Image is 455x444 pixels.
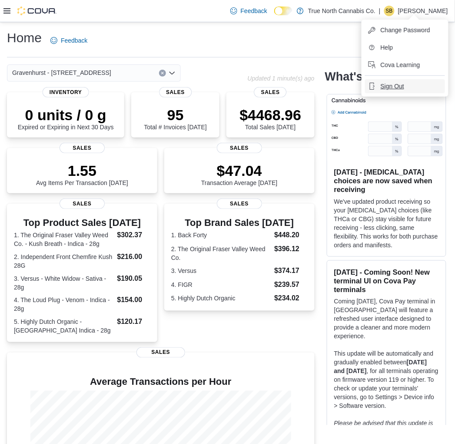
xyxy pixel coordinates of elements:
span: SB [386,6,393,16]
h1: Home [7,29,42,47]
img: Cova [17,7,56,15]
h4: Average Transactions per Hour [14,377,308,387]
p: We've updated product receiving so your [MEDICAL_DATA] choices (like THCa or CBG) stay visible fo... [334,197,439,249]
span: Feedback [61,36,87,45]
dd: $448.20 [274,230,307,240]
dt: 4. The Loud Plug - Venom - Indica - 28g [14,296,113,313]
p: 0 units / 0 g [18,106,114,124]
div: Transaction Average [DATE] [201,162,278,186]
p: Updated 1 minute(s) ago [248,75,315,82]
button: Cova Learning [365,58,445,72]
dt: 3. Versus [171,266,271,275]
dd: $302.37 [117,230,150,240]
h3: [DATE] - [MEDICAL_DATA] choices are now saved when receiving [334,168,439,194]
div: Shawna Biamonte [384,6,395,16]
button: Help [365,40,445,54]
p: | [379,6,381,16]
p: True North Cannabis Co. [308,6,375,16]
div: Avg Items Per Transaction [DATE] [36,162,128,186]
dd: $239.57 [274,279,307,290]
dt: 4. FIGR [171,280,271,289]
p: Coming [DATE], Cova Pay terminal in [GEOGRAPHIC_DATA] will feature a refreshed user interface des... [334,297,439,341]
dt: 2. Independent Front Chemfire Kush 28G [14,252,113,270]
h3: Top Brand Sales [DATE] [171,218,308,228]
span: Cova Learning [381,61,420,69]
dt: 1. Back Forty [171,231,271,239]
button: Sign Out [365,79,445,93]
p: 1.55 [36,162,128,179]
p: $47.04 [201,162,278,179]
p: [PERSON_NAME] [398,6,448,16]
span: Help [381,43,393,52]
span: Sales [60,198,105,209]
p: $4468.96 [240,106,302,124]
div: Expired or Expiring in Next 30 Days [18,106,114,131]
dd: $396.12 [274,244,307,254]
span: Feedback [241,7,267,15]
span: Sales [60,143,105,153]
p: 95 [144,106,206,124]
span: Sales [159,87,192,98]
h3: [DATE] - Coming Soon! New terminal UI on Cova Pay terminals [334,268,439,294]
button: Open list of options [169,70,176,77]
h2: What's new [325,70,389,84]
span: Sales [217,198,262,209]
a: Feedback [47,32,91,49]
span: Sales [217,143,262,153]
dt: 5. Highly Dutch Organic - [GEOGRAPHIC_DATA] Indica - 28g [14,318,113,335]
dd: $374.17 [274,266,307,276]
h3: Top Product Sales [DATE] [14,218,150,228]
span: Change Password [381,26,430,34]
a: Feedback [227,2,271,20]
dd: $234.02 [274,293,307,304]
dd: $154.00 [117,295,150,306]
span: Inventory [43,87,89,98]
dt: 5. Highly Dutch Organic [171,294,271,303]
span: Dark Mode [274,15,275,16]
span: Sales [136,347,185,358]
dt: 3. Versus - White Widow - Sativa - 28g [14,274,113,292]
dd: $120.17 [117,317,150,327]
input: Dark Mode [274,7,292,16]
dt: 1. The Original Fraser Valley Weed Co. - Kush Breath - Indica - 28g [14,231,113,248]
span: Sales [254,87,287,98]
dd: $190.05 [117,273,150,284]
dt: 2. The Original Fraser Valley Weed Co. [171,245,271,262]
span: Gravenhurst - [STREET_ADDRESS] [12,67,111,78]
button: Clear input [159,70,166,77]
div: Total # Invoices [DATE] [144,106,206,131]
p: This update will be automatically and gradually enabled between , for all terminals operating on ... [334,350,439,410]
button: Change Password [365,23,445,37]
dd: $216.00 [117,252,150,262]
span: Sign Out [381,82,404,91]
div: Total Sales [DATE] [240,106,302,131]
